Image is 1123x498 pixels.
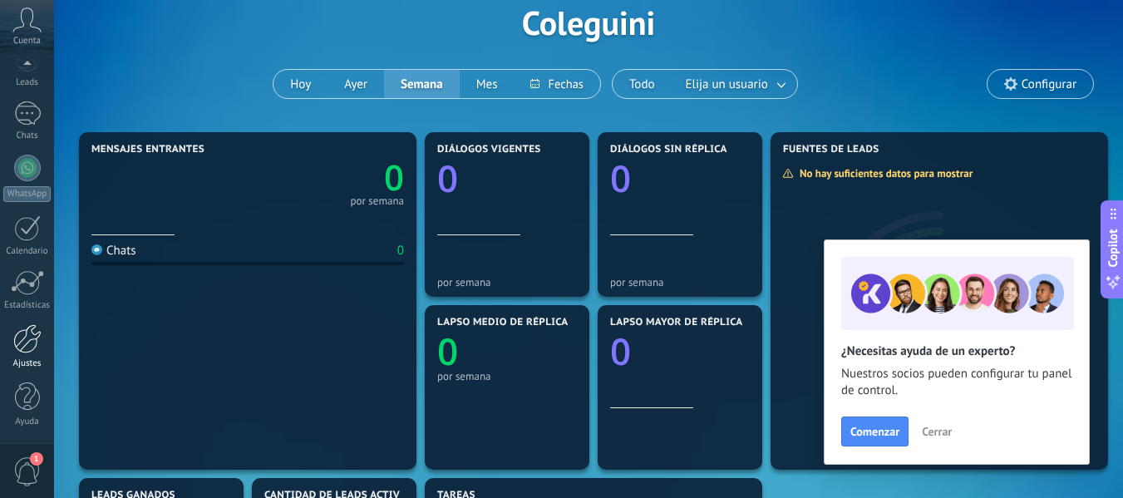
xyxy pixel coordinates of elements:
[30,452,43,466] span: 1
[91,144,204,155] span: Mensajes entrantes
[460,70,515,98] button: Mes
[328,70,384,98] button: Ayer
[672,70,797,98] button: Elija un usuario
[850,426,899,437] span: Comenzar
[273,70,328,98] button: Hoy
[397,243,404,259] div: 0
[248,154,404,201] a: 0
[610,276,750,288] div: por semana
[914,419,959,444] button: Cerrar
[437,317,569,328] span: Lapso medio de réplica
[3,131,52,141] div: Chats
[682,73,771,96] span: Elija un usuario
[610,326,631,376] text: 0
[841,417,909,446] button: Comenzar
[91,243,136,259] div: Chats
[384,70,460,98] button: Semana
[1105,229,1121,267] span: Copilot
[610,144,727,155] span: Diálogos sin réplica
[1022,77,1076,91] span: Configurar
[437,276,577,288] div: por semana
[922,426,952,437] span: Cerrar
[3,186,51,202] div: WhatsApp
[841,343,1072,359] h2: ¿Necesitas ayuda de un experto?
[350,197,404,205] div: por semana
[437,326,458,376] text: 0
[91,244,102,255] img: Chats
[3,77,52,88] div: Leads
[3,300,52,311] div: Estadísticas
[610,153,631,203] text: 0
[783,144,879,155] span: Fuentes de leads
[437,370,577,382] div: por semana
[3,358,52,369] div: Ajustes
[3,417,52,427] div: Ayuda
[3,246,52,257] div: Calendario
[437,144,541,155] span: Diálogos vigentes
[782,166,984,180] div: No hay suficientes datos para mostrar
[610,317,742,328] span: Lapso mayor de réplica
[437,153,458,203] text: 0
[613,70,672,98] button: Todo
[13,36,41,47] span: Cuenta
[384,154,404,201] text: 0
[841,366,1072,399] span: Nuestros socios pueden configurar tu panel de control.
